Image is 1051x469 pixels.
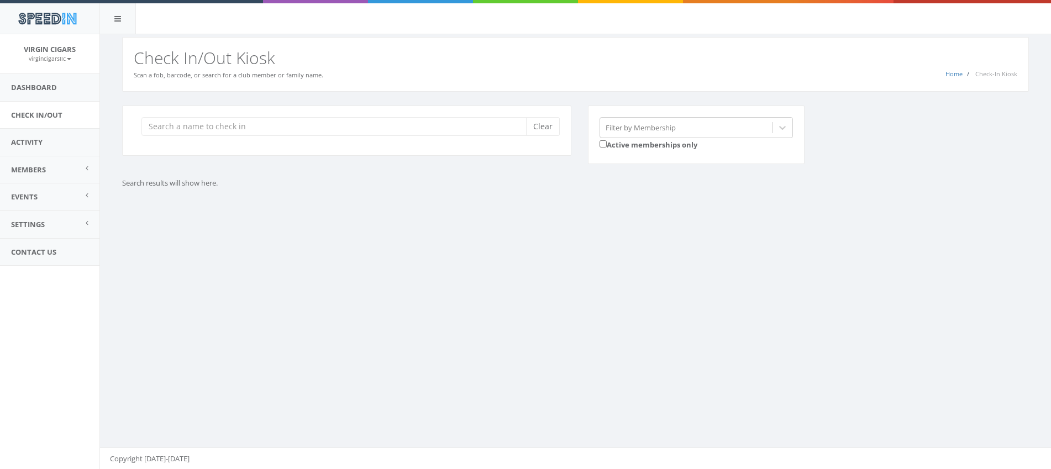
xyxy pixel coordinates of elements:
p: Search results will show here. [122,178,636,188]
img: speedin_logo.png [13,8,82,29]
span: Check-In Kiosk [975,70,1017,78]
div: Filter by Membership [606,122,676,133]
button: Clear [526,117,560,136]
label: Active memberships only [600,138,697,150]
input: Search a name to check in [141,117,534,136]
span: Contact Us [11,247,56,257]
span: Events [11,192,38,202]
small: virgincigarsllc [29,55,71,62]
small: Scan a fob, barcode, or search for a club member or family name. [134,71,323,79]
h2: Check In/Out Kiosk [134,49,1017,67]
a: Home [945,70,963,78]
input: Active memberships only [600,140,607,147]
a: virgincigarsllc [29,53,71,63]
span: Virgin Cigars [24,44,76,54]
span: Settings [11,219,45,229]
span: Members [11,165,46,175]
